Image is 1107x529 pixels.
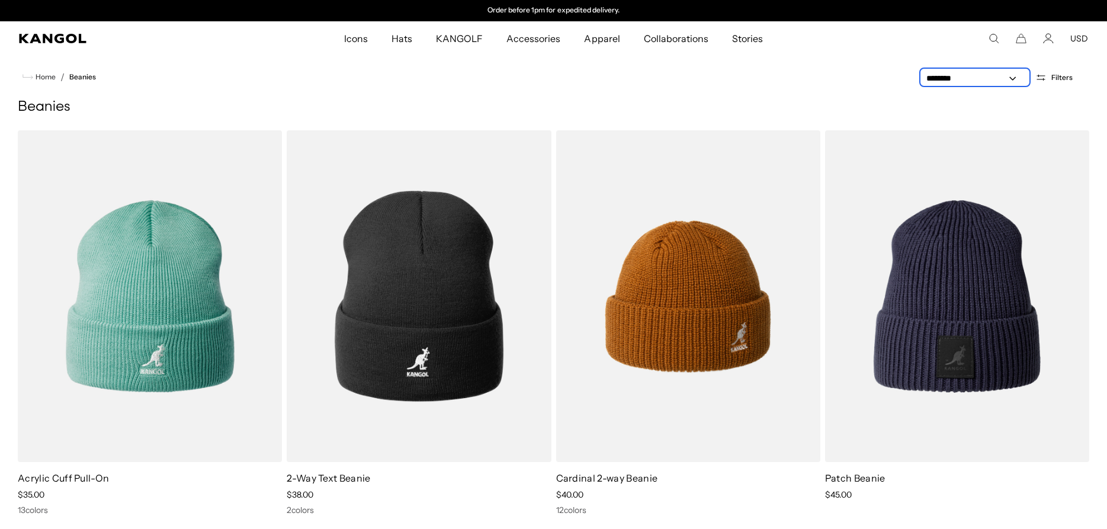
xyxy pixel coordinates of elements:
[644,21,708,56] span: Collaborations
[556,130,820,462] img: Cardinal 2-way Beanie
[287,505,551,515] div: 2 colors
[18,472,109,484] a: Acrylic Cuff Pull-On
[825,472,885,484] a: Patch Beanie
[1043,33,1054,44] a: Account
[344,21,368,56] span: Icons
[33,73,56,81] span: Home
[1028,72,1080,83] button: Open filters
[572,21,631,56] a: Apparel
[69,73,96,81] a: Beanies
[19,34,227,43] a: Kangol
[18,98,1089,116] h1: Beanies
[56,70,65,84] li: /
[432,6,676,15] div: Announcement
[424,21,495,56] a: KANGOLF
[825,130,1089,462] img: Patch Beanie
[18,505,282,515] div: 13 colors
[556,505,820,515] div: 12 colors
[287,130,551,462] img: 2-Way Text Beanie
[1051,73,1073,82] span: Filters
[332,21,380,56] a: Icons
[584,21,620,56] span: Apparel
[287,489,313,500] span: $38.00
[506,21,560,56] span: Accessories
[1016,33,1026,44] button: Cart
[556,472,658,484] a: Cardinal 2-way Beanie
[436,21,483,56] span: KANGOLF
[556,489,583,500] span: $40.00
[18,489,44,500] span: $35.00
[287,472,370,484] a: 2-Way Text Beanie
[18,130,282,462] img: Acrylic Cuff Pull-On
[392,21,412,56] span: Hats
[23,72,56,82] a: Home
[720,21,775,56] a: Stories
[380,21,424,56] a: Hats
[732,21,763,56] span: Stories
[487,6,620,15] p: Order before 1pm for expedited delivery.
[1070,33,1088,44] button: USD
[825,489,852,500] span: $45.00
[432,6,676,15] slideshow-component: Announcement bar
[922,72,1028,85] select: Sort by: Price, low to high
[632,21,720,56] a: Collaborations
[495,21,572,56] a: Accessories
[432,6,676,15] div: 2 of 2
[989,33,999,44] summary: Search here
